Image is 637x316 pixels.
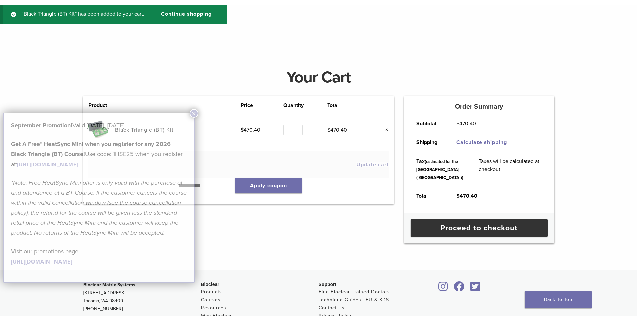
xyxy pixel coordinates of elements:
h5: Order Summary [404,103,554,111]
a: Technique Guides, IFU & SDS [319,297,389,303]
span: $ [327,127,330,133]
a: Courses [201,297,221,303]
a: Resources [201,305,226,311]
p: Visit our promotions page: [11,246,187,267]
bdi: 470.40 [456,193,477,199]
p: [STREET_ADDRESS] Tacoma, WA 98409 [PHONE_NUMBER] [83,281,201,313]
span: $ [456,120,459,127]
button: Apply coupon [235,178,302,193]
bdi: 470.40 [327,127,347,133]
p: Use code: 1HSE25 when you register at: [11,139,187,169]
strong: Get A Free* HeatSync Mini when you register for any 2026 Black Triangle (BT) Course! [11,140,171,158]
b: September Promotion! [11,122,72,129]
a: Bioclear [468,285,483,292]
a: Products [201,289,222,295]
th: Total [409,187,449,205]
th: Product [88,101,115,109]
a: Bioclear [452,285,467,292]
button: Update cart [356,162,389,167]
bdi: 470.40 [456,120,476,127]
th: Shipping [409,133,449,152]
th: Price [241,101,283,109]
strong: Bioclear Matrix Systems [83,282,135,288]
span: $ [241,127,244,133]
a: Back To Top [525,291,592,308]
a: Remove this item [380,126,389,134]
button: Close [190,109,198,118]
a: Bioclear [436,285,450,292]
th: Quantity [283,101,327,109]
p: Valid [DATE]–[DATE]. [11,120,187,130]
bdi: 470.40 [241,127,260,133]
th: Subtotal [409,114,449,133]
a: [URL][DOMAIN_NAME] [17,161,78,168]
span: Bioclear [201,282,219,287]
th: Total [327,101,370,109]
em: *Note: Free HeatSync Mini offer is only valid with the purchase of and attendance at a BT Course.... [11,179,187,236]
a: Find Bioclear Trained Doctors [319,289,390,295]
a: Calculate shipping [456,139,507,146]
span: $ [456,193,460,199]
td: Taxes will be calculated at checkout [471,152,549,187]
a: [URL][DOMAIN_NAME] [11,258,72,265]
h1: Your Cart [78,69,559,85]
small: (estimated for the [GEOGRAPHIC_DATA] ([GEOGRAPHIC_DATA])) [416,159,463,180]
a: Proceed to checkout [411,219,548,237]
th: Tax [409,152,471,187]
a: Continue shopping [150,10,217,19]
a: Contact Us [319,305,345,311]
span: Support [319,282,337,287]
